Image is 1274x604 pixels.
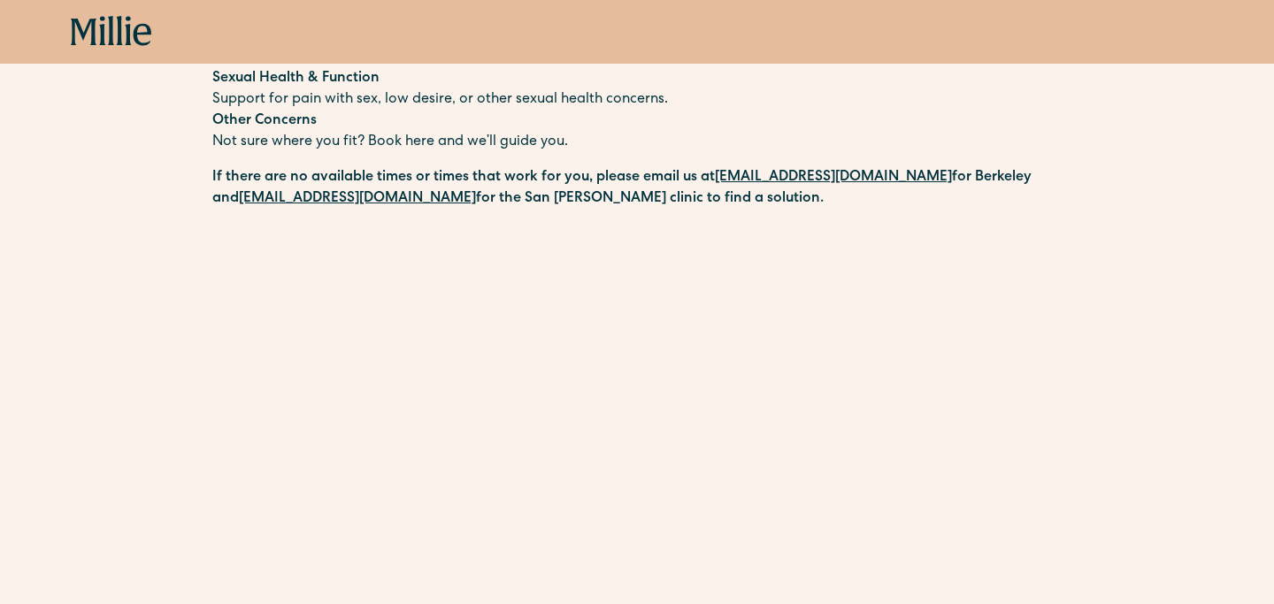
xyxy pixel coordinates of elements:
[212,72,380,86] strong: Sexual Health & Function
[212,171,715,185] strong: If there are no available times or times that work for you, please email us at
[212,111,1062,153] p: Not sure where you fit? Book here and we’ll guide you.
[212,68,1062,111] p: Support for pain with sex, low desire, or other sexual health concerns.
[476,192,824,206] strong: for the San [PERSON_NAME] clinic to find a solution.
[212,114,317,128] strong: Other Concerns
[715,171,952,185] a: [EMAIL_ADDRESS][DOMAIN_NAME]
[239,192,476,206] a: [EMAIL_ADDRESS][DOMAIN_NAME]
